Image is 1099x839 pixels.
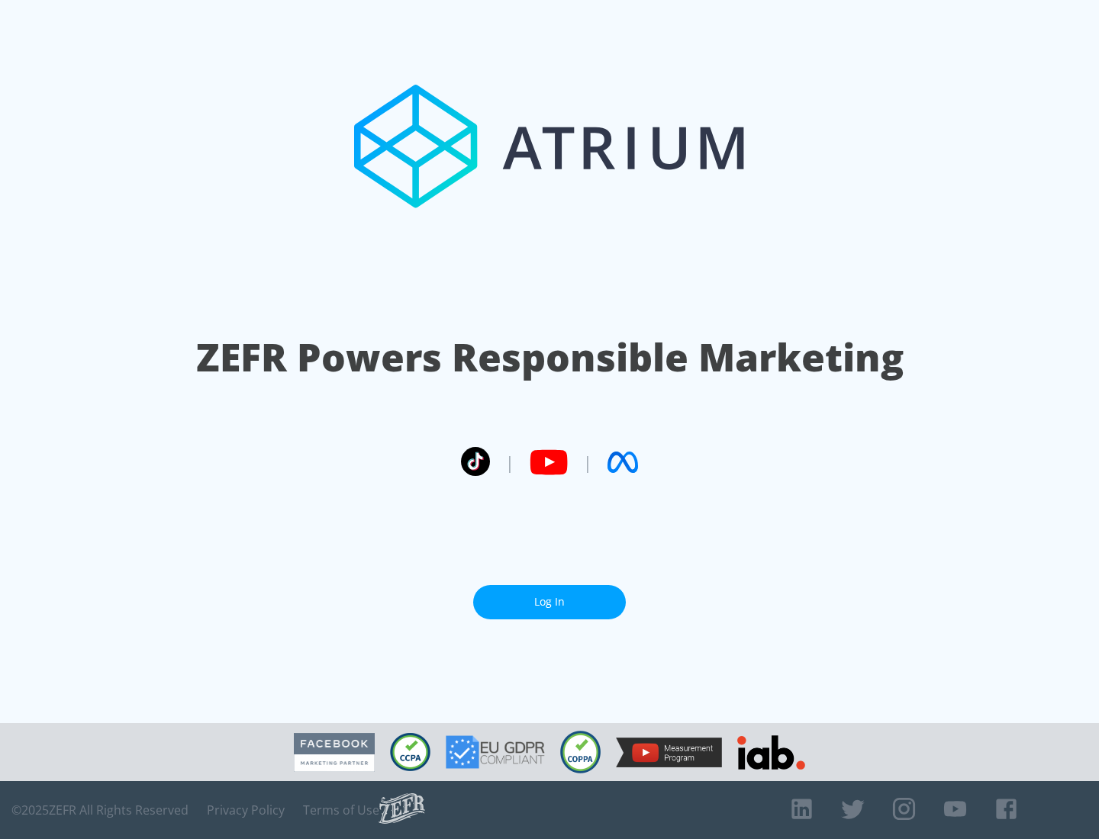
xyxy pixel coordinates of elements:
img: Facebook Marketing Partner [294,733,375,772]
span: © 2025 ZEFR All Rights Reserved [11,802,189,818]
span: | [505,451,514,474]
a: Log In [473,585,626,619]
h1: ZEFR Powers Responsible Marketing [196,331,904,384]
a: Privacy Policy [207,802,285,818]
span: | [583,451,592,474]
a: Terms of Use [303,802,379,818]
img: YouTube Measurement Program [616,738,722,767]
img: CCPA Compliant [390,733,430,771]
img: GDPR Compliant [446,735,545,769]
img: IAB [737,735,805,770]
img: COPPA Compliant [560,731,601,773]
